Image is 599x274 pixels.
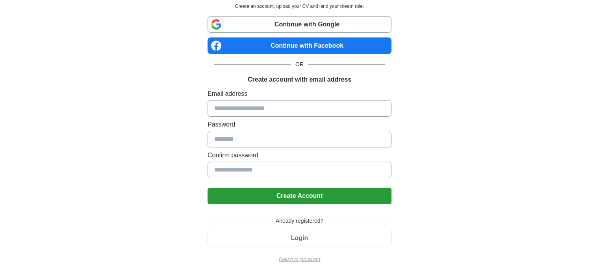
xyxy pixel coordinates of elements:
[208,89,391,99] label: Email address
[208,37,391,54] a: Continue with Facebook
[209,3,390,10] p: Create an account, upload your CV and land your dream role.
[248,75,351,84] h1: Create account with email address
[208,188,391,204] button: Create Account
[291,60,308,69] span: OR
[208,151,391,160] label: Confirm password
[208,16,391,33] a: Continue with Google
[208,256,391,263] a: Return to job advert
[208,235,391,241] a: Login
[208,230,391,246] button: Login
[208,120,391,129] label: Password
[271,217,328,225] span: Already registered?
